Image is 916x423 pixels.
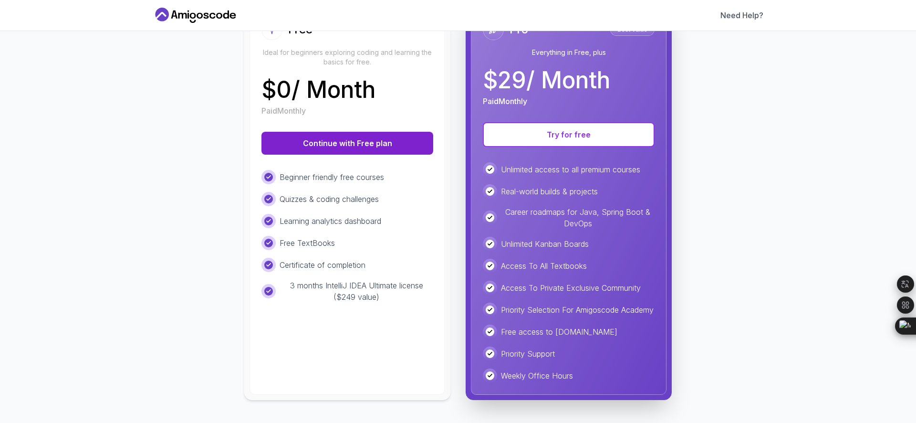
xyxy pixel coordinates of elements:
p: Paid Monthly [483,95,527,107]
p: Everything in Free, plus [483,48,655,57]
p: Unlimited access to all premium courses [501,164,640,175]
p: Access To All Textbooks [501,260,587,272]
p: Priority Selection For Amigoscode Academy [501,304,654,316]
p: Certificate of completion [280,259,365,271]
p: Paid Monthly [261,105,306,116]
p: Career roadmaps for Java, Spring Boot & DevOps [501,206,655,229]
a: Need Help? [720,10,763,21]
p: Real-world builds & projects [501,186,598,197]
p: $ 29 / Month [483,69,610,92]
button: Continue with Free plan [261,132,433,155]
p: Beginner friendly free courses [280,171,384,183]
p: 3 months IntelliJ IDEA Ultimate license ($249 value) [280,280,433,303]
button: Try for free [483,122,655,147]
p: Access To Private Exclusive Community [501,282,641,294]
p: Free access to [DOMAIN_NAME] [501,326,617,338]
p: Learning analytics dashboard [280,215,381,227]
p: Ideal for beginners exploring coding and learning the basics for free. [261,48,433,67]
p: Quizzes & coding challenges [280,193,379,205]
p: Unlimited Kanban Boards [501,238,589,250]
p: Priority Support [501,348,555,360]
p: $ 0 / Month [261,78,375,101]
p: Free TextBooks [280,237,335,249]
p: Weekly Office Hours [501,370,573,381]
